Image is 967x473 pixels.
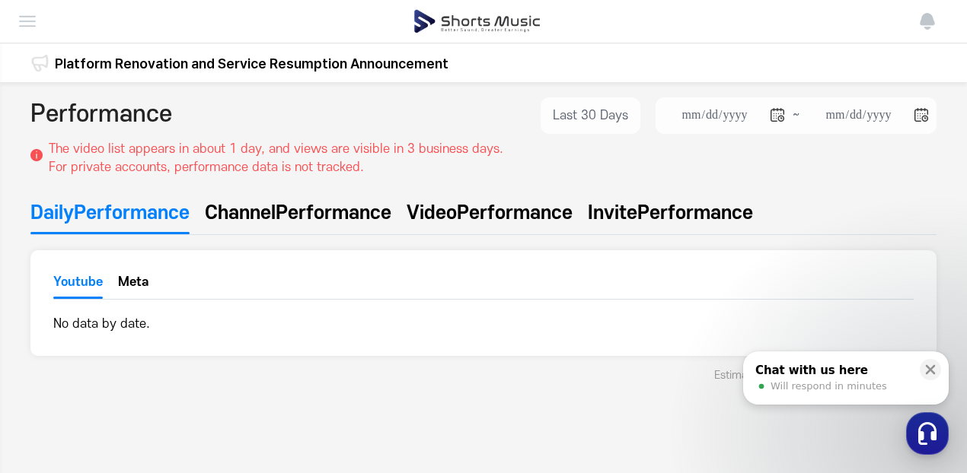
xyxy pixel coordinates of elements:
[30,97,172,134] h2: Performance
[588,199,637,227] span: Invite
[205,199,391,234] a: Channel Performance
[49,140,503,176] p: The video list appears in about 1 day, and views are visible in 3 business days. For private acco...
[637,199,753,227] span: Performance
[118,275,148,297] button: Meta
[39,370,65,382] span: Home
[30,149,43,161] img: 설명 아이콘
[30,199,190,234] a: Daily Performance
[18,12,37,30] img: menu
[30,199,74,227] span: Daily
[55,53,448,74] a: Platform Renovation and Service Resumption Announcement
[588,199,753,234] a: Invite Performance
[53,315,914,333] p: No data by date.
[101,347,196,385] a: Messages
[74,199,190,227] span: Performance
[407,199,573,234] a: Video Performance
[276,199,391,227] span: Performance
[5,347,101,385] a: Home
[656,97,937,134] li: ~
[541,97,640,134] button: Last 30 Days
[196,347,292,385] a: Settings
[205,199,276,227] span: Channel
[30,368,937,383] div: Estimated amount provided for convenience.
[126,370,171,383] span: Messages
[407,199,457,227] span: Video
[918,12,937,30] img: 알림
[457,199,573,227] span: Performance
[225,370,263,382] span: Settings
[30,54,49,72] img: 알림 아이콘
[53,273,103,299] button: Youtube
